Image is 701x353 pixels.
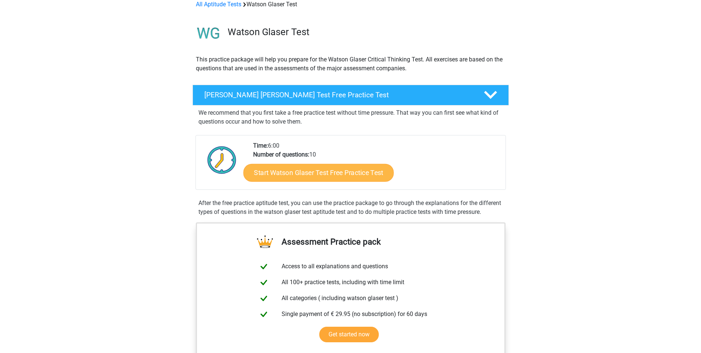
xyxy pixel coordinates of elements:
a: Start Watson Glaser Test Free Practice Test [243,164,394,182]
b: Number of questions: [253,151,309,158]
img: Clock [203,141,241,178]
p: We recommend that you first take a free practice test without time pressure. That way you can fir... [198,108,503,126]
a: [PERSON_NAME] [PERSON_NAME] Test Free Practice Test [190,85,512,105]
p: This practice package will help you prepare for the Watson Glaser Critical Thinking Test. All exe... [196,55,506,73]
a: Get started now [319,327,379,342]
a: All Aptitude Tests [196,1,241,8]
h3: Watson Glaser Test [228,26,503,38]
b: Time: [253,142,268,149]
div: After the free practice aptitude test, you can use the practice package to go through the explana... [195,199,506,216]
h4: [PERSON_NAME] [PERSON_NAME] Test Free Practice Test [204,91,472,99]
img: watson glaser test [193,18,224,49]
div: 6:00 10 [248,141,505,189]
